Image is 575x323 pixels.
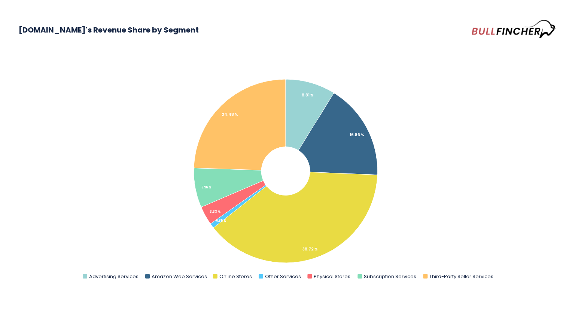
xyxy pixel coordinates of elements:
[201,185,211,190] tspan: 6.96 %
[216,219,226,223] tspan: 0.85 %
[219,273,252,280] text: Online Stores
[89,273,139,280] text: Advertising Services
[364,273,416,280] text: Subscription Services
[350,132,364,138] tspan: 16.86 %
[210,210,220,214] tspan: 3.33 %
[222,112,238,117] tspan: 24.48 %
[314,273,350,280] text: Physical Stores
[152,273,207,280] text: Amazon Web Services
[302,246,318,252] tspan: 38.72 %
[429,273,493,280] text: Third-Party Seller Services
[19,61,556,285] svg: Amazon.com's Revenue Share by Segment
[265,273,301,280] text: Other Services
[302,92,314,98] tspan: 8.81 %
